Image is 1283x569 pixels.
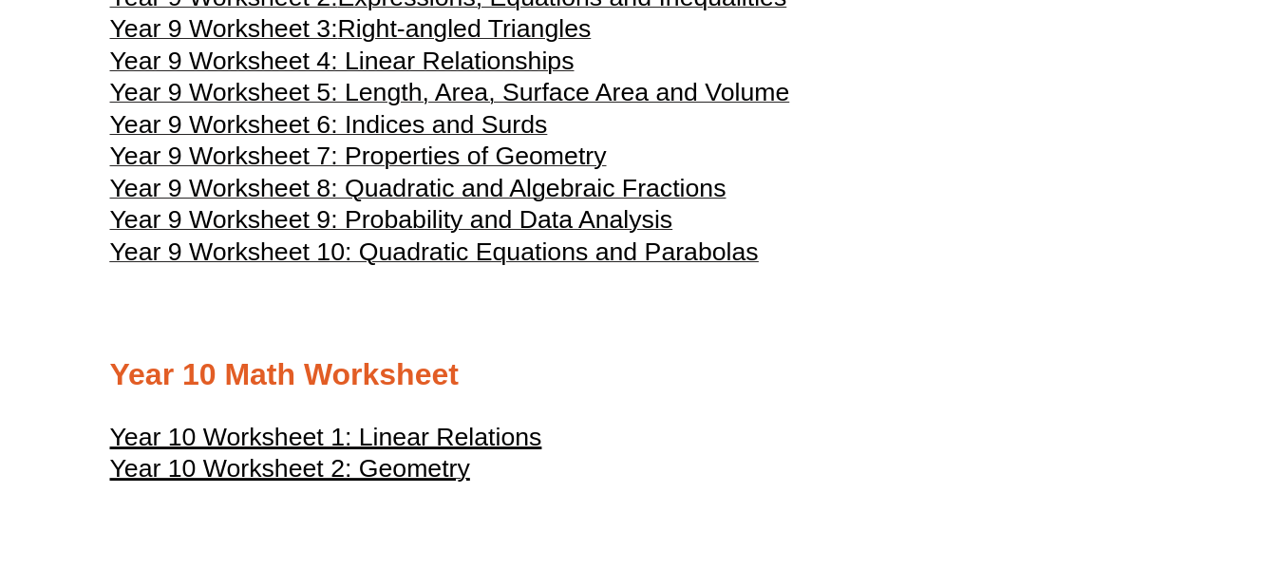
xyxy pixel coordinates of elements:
[110,55,575,74] a: Year 9 Worksheet 4: Linear Relationships
[110,214,673,233] a: Year 9 Worksheet 9: Probability and Data Analysis
[110,454,470,483] u: Year 10 Worksheet 2: Geometry
[110,119,548,138] a: Year 9 Worksheet 6: Indices and Surds
[110,246,759,265] a: Year 9 Worksheet 10: Quadratic Equations and Parabolas
[110,23,592,42] a: Year 9 Worksheet 3:Right-angled Triangles
[110,237,759,266] span: Year 9 Worksheet 10: Quadratic Equations and Parabolas
[110,205,673,234] span: Year 9 Worksheet 9: Probability and Data Analysis
[110,174,726,202] span: Year 9 Worksheet 8: Quadratic and Algebraic Fractions
[110,14,338,43] span: Year 9 Worksheet 3:
[110,110,548,139] span: Year 9 Worksheet 6: Indices and Surds
[110,150,607,169] a: Year 9 Worksheet 7: Properties of Geometry
[338,14,592,43] span: Right-angled Triangles
[110,86,790,105] a: Year 9 Worksheet 5: Length, Area, Surface Area and Volume
[110,423,542,451] u: Year 10 Worksheet 1: Linear Relations
[110,47,575,75] span: Year 9 Worksheet 4: Linear Relationships
[110,463,470,482] a: Year 10 Worksheet 2: Geometry
[110,355,1174,395] h2: Year 10 Math Worksheet
[110,431,542,450] a: Year 10 Worksheet 1: Linear Relations
[110,78,790,106] span: Year 9 Worksheet 5: Length, Area, Surface Area and Volume
[110,142,607,170] span: Year 9 Worksheet 7: Properties of Geometry
[967,354,1283,569] iframe: Chat Widget
[110,182,726,201] a: Year 9 Worksheet 8: Quadratic and Algebraic Fractions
